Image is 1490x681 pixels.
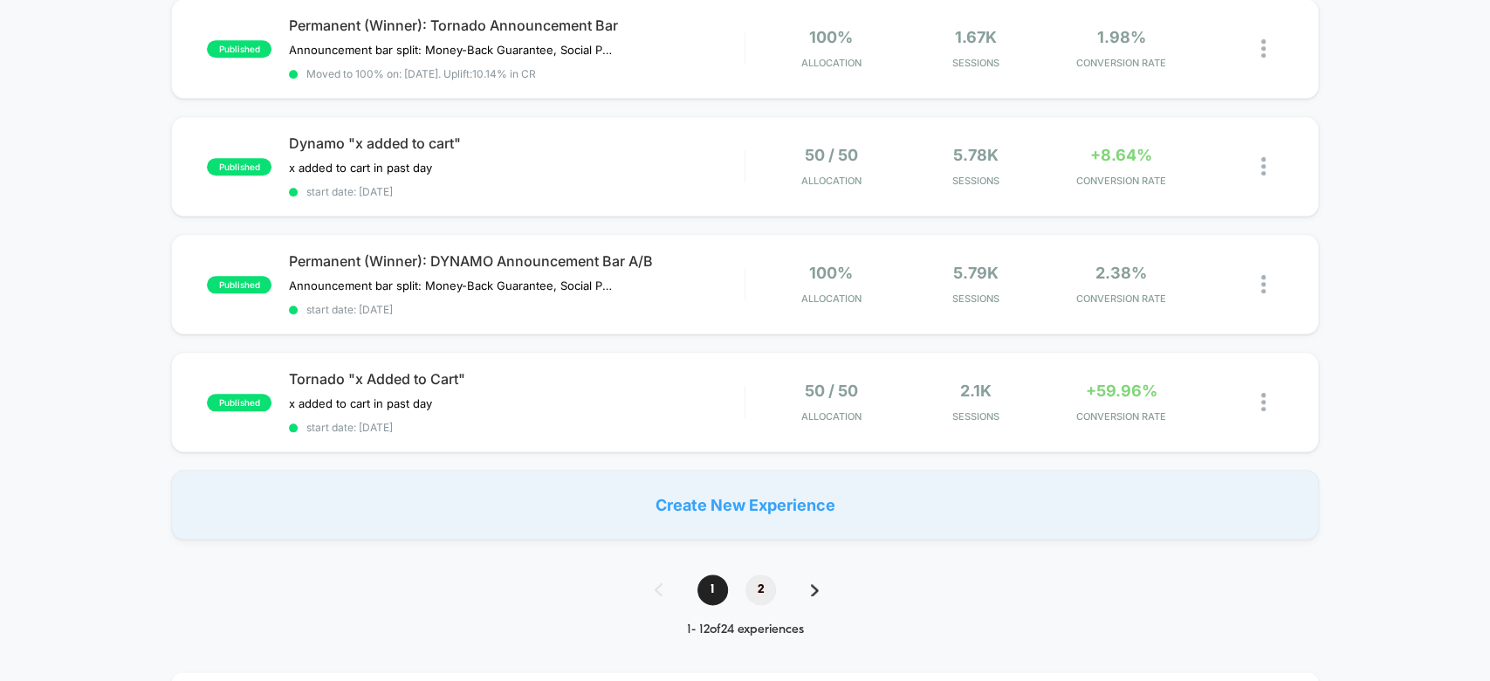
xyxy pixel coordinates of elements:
[953,146,999,164] span: 5.78k
[1085,382,1157,400] span: +59.96%
[1096,28,1145,46] span: 1.98%
[207,158,271,175] span: published
[306,67,536,80] span: Moved to 100% on: [DATE] . Uplift: 10.14% in CR
[908,410,1044,423] span: Sessions
[1090,146,1152,164] span: +8.64%
[289,161,432,175] span: x added to cart in past day
[801,175,862,187] span: Allocation
[809,264,853,282] span: 100%
[805,382,858,400] span: 50 / 50
[171,470,1318,540] div: Create New Experience
[801,410,862,423] span: Allocation
[207,394,271,411] span: published
[960,382,992,400] span: 2.1k
[1261,157,1266,175] img: close
[289,134,744,152] span: Dynamo "x added to cart"
[809,28,853,46] span: 100%
[955,28,997,46] span: 1.67k
[289,279,613,292] span: Announcement bar split: Money-Back Guarantee, Social Proof, and Strong USP.
[697,574,728,605] span: 1
[1261,275,1266,293] img: close
[1053,410,1189,423] span: CONVERSION RATE
[908,292,1044,305] span: Sessions
[1053,175,1189,187] span: CONVERSION RATE
[289,252,744,270] span: Permanent (Winner): DYNAMO Announcement Bar A/B
[289,303,744,316] span: start date: [DATE]
[1095,264,1147,282] span: 2.38%
[207,40,271,58] span: published
[289,370,744,388] span: Tornado "x Added to Cart"
[811,584,819,596] img: pagination forward
[1261,39,1266,58] img: close
[289,421,744,434] span: start date: [DATE]
[953,264,999,282] span: 5.79k
[289,17,744,34] span: Permanent (Winner): Tornado Announcement Bar
[289,43,613,57] span: Announcement bar split: Money-Back Guarantee, Social Proof, and Strong USP.
[637,623,854,637] div: 1 - 12 of 24 experiences
[801,57,862,69] span: Allocation
[289,396,432,410] span: x added to cart in past day
[745,574,776,605] span: 2
[908,57,1044,69] span: Sessions
[1053,292,1189,305] span: CONVERSION RATE
[908,175,1044,187] span: Sessions
[207,276,271,293] span: published
[1053,57,1189,69] span: CONVERSION RATE
[1261,393,1266,411] img: close
[805,146,858,164] span: 50 / 50
[289,185,744,198] span: start date: [DATE]
[801,292,862,305] span: Allocation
